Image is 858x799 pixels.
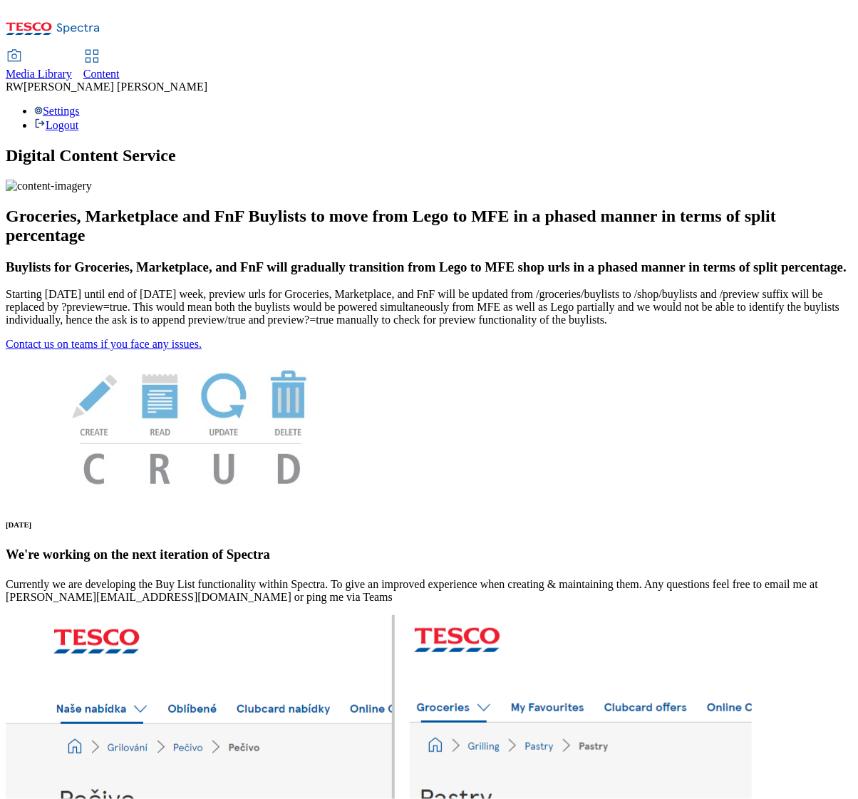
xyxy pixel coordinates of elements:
h3: We're working on the next iteration of Spectra [6,547,852,562]
span: RW [6,81,24,93]
a: Settings [34,105,80,117]
img: content-imagery [6,180,92,192]
h6: [DATE] [6,520,852,529]
span: Media Library [6,68,72,80]
span: [PERSON_NAME] [PERSON_NAME] [24,81,207,93]
h1: Digital Content Service [6,146,852,165]
img: News Image [6,351,376,500]
a: Media Library [6,51,72,81]
p: Starting [DATE] until end of [DATE] week, preview urls for Groceries, Marketplace, and FnF will b... [6,288,852,326]
h3: Buylists for Groceries, Marketplace, and FnF will gradually transition from Lego to MFE shop urls... [6,259,852,275]
a: Contact us on teams if you face any issues. [6,338,202,350]
h2: Groceries, Marketplace and FnF Buylists to move from Lego to MFE in a phased manner in terms of s... [6,207,852,245]
p: Currently we are developing the Buy List functionality within Spectra. To give an improved experi... [6,578,852,604]
a: Content [83,51,120,81]
span: Content [83,68,120,80]
a: Logout [34,119,78,131]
